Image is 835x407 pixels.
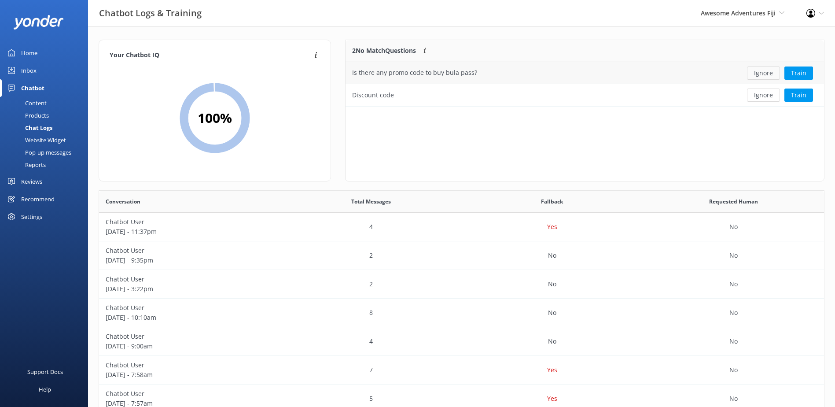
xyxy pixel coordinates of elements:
[110,51,312,60] h4: Your Chatbot IQ
[106,217,274,227] p: Chatbot User
[5,134,88,146] a: Website Widget
[106,197,140,206] span: Conversation
[106,227,274,237] p: [DATE] - 11:37pm
[5,134,66,146] div: Website Widget
[99,6,202,20] h3: Chatbot Logs & Training
[346,84,824,106] div: row
[106,360,274,370] p: Chatbot User
[21,44,37,62] div: Home
[547,222,557,232] p: Yes
[747,67,780,80] button: Ignore
[369,251,373,260] p: 2
[106,389,274,399] p: Chatbot User
[548,308,556,318] p: No
[369,279,373,289] p: 2
[346,62,824,106] div: grid
[99,241,824,270] div: row
[351,197,391,206] span: Total Messages
[5,109,49,122] div: Products
[5,122,88,134] a: Chat Logs
[369,337,373,346] p: 4
[13,15,64,30] img: yonder-white-logo.png
[701,9,776,17] span: Awesome Adventures Fiji
[369,222,373,232] p: 4
[21,79,44,97] div: Chatbot
[99,327,824,356] div: row
[729,251,738,260] p: No
[784,67,813,80] button: Train
[5,109,88,122] a: Products
[106,284,274,294] p: [DATE] - 3:22pm
[5,97,47,109] div: Content
[106,274,274,284] p: Chatbot User
[369,365,373,375] p: 7
[548,251,556,260] p: No
[369,394,373,403] p: 5
[709,197,758,206] span: Requested Human
[106,255,274,265] p: [DATE] - 9:35pm
[106,313,274,322] p: [DATE] - 10:10am
[541,197,563,206] span: Fallback
[729,308,738,318] p: No
[5,97,88,109] a: Content
[369,308,373,318] p: 8
[747,89,780,102] button: Ignore
[352,68,477,78] div: Is there any promo code to buy bula pass?
[99,213,824,241] div: row
[547,394,557,403] p: Yes
[729,394,738,403] p: No
[21,208,42,226] div: Settings
[21,190,55,208] div: Recommend
[5,146,71,159] div: Pop-up messages
[5,146,88,159] a: Pop-up messages
[346,62,824,84] div: row
[106,332,274,341] p: Chatbot User
[27,363,63,381] div: Support Docs
[548,337,556,346] p: No
[729,337,738,346] p: No
[352,46,416,55] p: 2 No Match Questions
[5,122,52,134] div: Chat Logs
[5,159,46,171] div: Reports
[99,299,824,327] div: row
[21,62,37,79] div: Inbox
[5,159,88,171] a: Reports
[729,365,738,375] p: No
[352,90,394,100] div: Discount code
[784,89,813,102] button: Train
[547,365,557,375] p: Yes
[729,279,738,289] p: No
[198,107,232,129] h2: 100 %
[548,279,556,289] p: No
[99,270,824,299] div: row
[729,222,738,232] p: No
[99,356,824,385] div: row
[106,370,274,380] p: [DATE] - 7:58am
[39,381,51,398] div: Help
[106,341,274,351] p: [DATE] - 9:00am
[106,303,274,313] p: Chatbot User
[106,246,274,255] p: Chatbot User
[21,173,42,190] div: Reviews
